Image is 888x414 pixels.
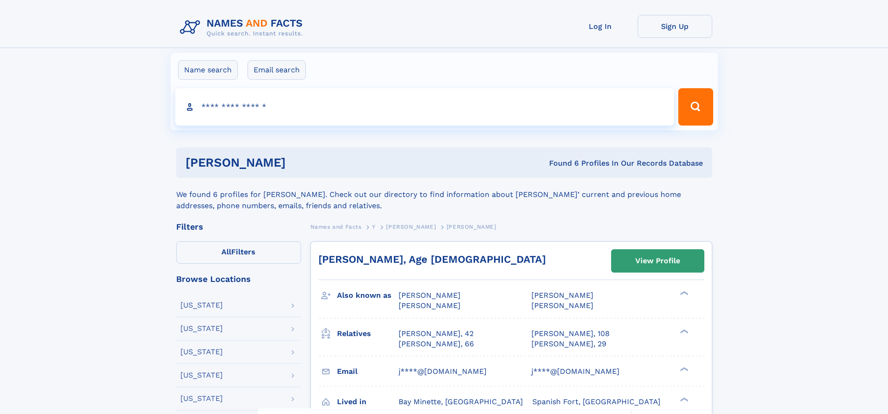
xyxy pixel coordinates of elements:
div: Found 6 Profiles In Our Records Database [417,158,703,168]
div: [US_STATE] [180,302,223,309]
div: ❯ [678,396,689,402]
button: Search Button [678,88,713,126]
h3: Relatives [337,326,399,342]
span: Y [372,224,376,230]
div: We found 6 profiles for [PERSON_NAME]. Check out our directory to find information about [PERSON_... [176,178,712,211]
span: [PERSON_NAME] [386,224,436,230]
h3: Lived in [337,394,399,410]
a: Y [372,221,376,232]
div: [US_STATE] [180,348,223,356]
a: [PERSON_NAME], 108 [531,329,610,339]
div: ❯ [678,366,689,372]
a: View Profile [612,250,704,272]
label: Name search [178,60,238,80]
a: [PERSON_NAME], 29 [531,339,606,349]
span: [PERSON_NAME] [531,301,593,310]
div: Filters [176,223,301,231]
label: Filters [176,241,301,264]
a: Log In [563,15,638,38]
h3: Email [337,364,399,379]
a: [PERSON_NAME], Age [DEMOGRAPHIC_DATA] [318,253,546,265]
div: [US_STATE] [180,325,223,332]
img: Logo Names and Facts [176,15,310,40]
span: [PERSON_NAME] [531,291,593,300]
span: [PERSON_NAME] [399,291,461,300]
div: ❯ [678,290,689,296]
div: ❯ [678,328,689,334]
a: Names and Facts [310,221,362,232]
a: [PERSON_NAME], 66 [399,339,474,349]
a: [PERSON_NAME] [386,221,436,232]
h1: [PERSON_NAME] [186,157,418,168]
a: Sign Up [638,15,712,38]
div: [US_STATE] [180,372,223,379]
span: Spanish Fort, [GEOGRAPHIC_DATA] [532,397,661,406]
div: View Profile [635,250,680,272]
input: search input [175,88,675,126]
span: [PERSON_NAME] [399,301,461,310]
span: Bay Minette, [GEOGRAPHIC_DATA] [399,397,523,406]
span: All [221,247,231,256]
div: [US_STATE] [180,395,223,402]
label: Email search [248,60,306,80]
span: [PERSON_NAME] [447,224,496,230]
h3: Also known as [337,288,399,303]
a: [PERSON_NAME], 42 [399,329,474,339]
div: Browse Locations [176,275,301,283]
